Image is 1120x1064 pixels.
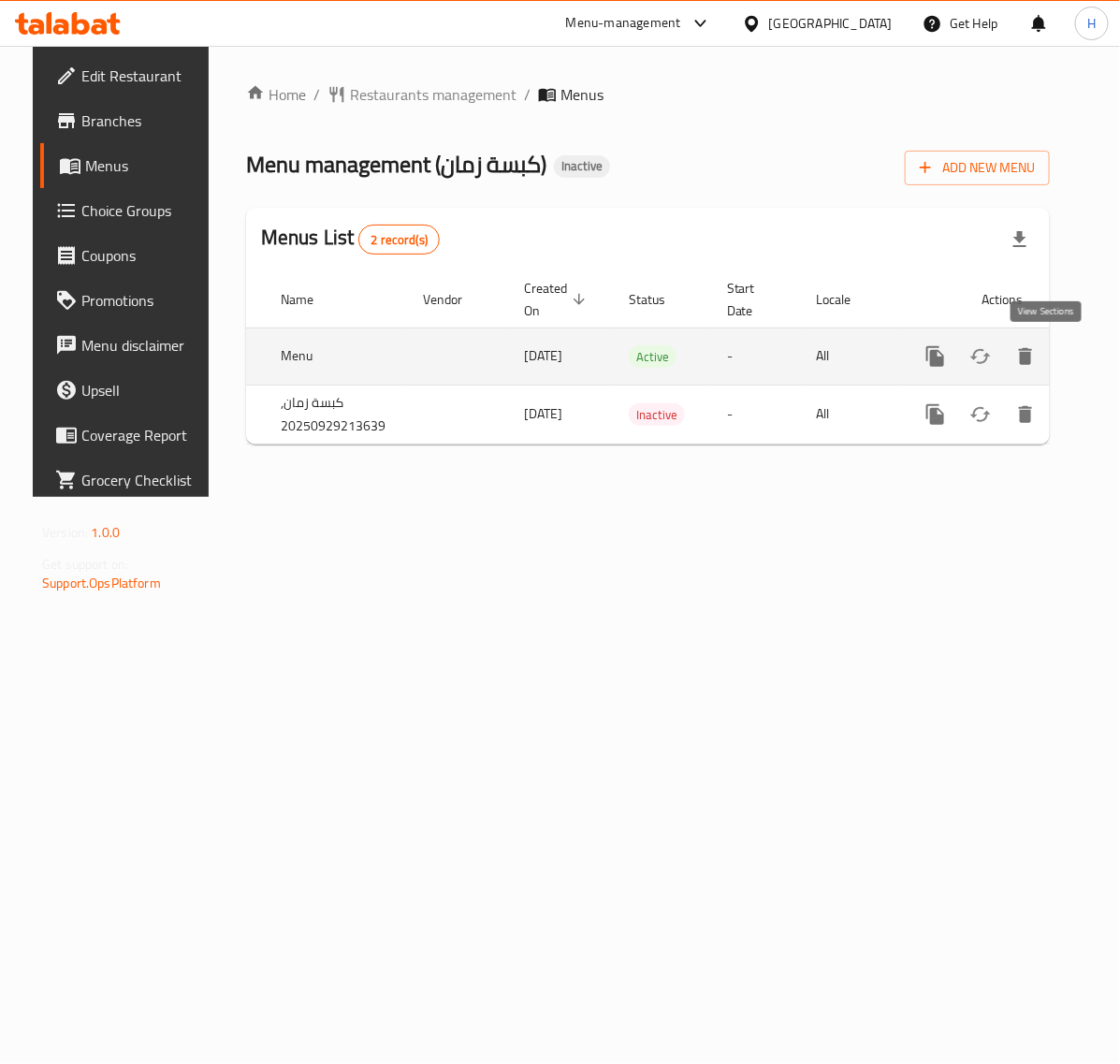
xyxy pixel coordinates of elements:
td: - [712,385,802,444]
span: H [1087,13,1096,34]
div: Inactive [554,155,610,178]
a: Coupons [40,233,220,278]
li: / [313,83,320,106]
span: Menu disclaimer [81,334,205,357]
li: / [524,83,531,106]
table: enhanced table [176,271,1108,445]
span: Locale [817,288,876,311]
a: Promotions [40,278,220,323]
span: Vendor [423,288,487,311]
div: Active [629,345,676,368]
a: Choice Groups [40,188,220,233]
button: Delete menu [1003,334,1048,379]
span: Restaurants management [350,83,516,106]
td: All [802,328,898,385]
span: 2 record(s) [359,231,439,249]
td: كبسة زمان, 20250929213639 [266,385,408,444]
td: - [712,328,802,385]
div: Menu-management [566,12,681,35]
div: [GEOGRAPHIC_DATA] [769,13,893,34]
span: Active [629,346,676,368]
a: Grocery Checklist [40,458,220,503]
div: Inactive [629,403,685,426]
span: Menus [85,154,205,177]
a: Branches [40,98,220,143]
a: Menus [40,143,220,188]
button: Change Status [958,334,1003,379]
a: Support.OpsPlatform [42,571,161,595]
span: Upsell [81,379,205,401]
span: [DATE] [524,401,562,426]
a: Home [246,83,306,106]
span: Menu management ( كبسة زمان ) [246,143,546,185]
h2: Menus List [261,224,440,255]
a: Upsell [40,368,220,413]
span: Start Date [727,277,779,322]
td: Menu [266,328,408,385]
nav: breadcrumb [246,83,1050,106]
span: Version: [42,520,88,545]
a: Menu disclaimer [40,323,220,368]
span: 1.0.0 [91,520,120,545]
span: Coverage Report [81,424,205,446]
a: Coverage Report [40,413,220,458]
div: Total records count [358,225,440,255]
div: Export file [997,217,1042,262]
button: more [913,334,958,379]
th: Actions [898,271,1108,328]
button: Delete menu [1003,392,1048,437]
span: Promotions [81,289,205,312]
span: Grocery Checklist [81,469,205,491]
a: View Sections [1048,392,1093,437]
span: Coupons [81,244,205,267]
span: Name [281,288,338,311]
span: Status [629,288,690,311]
button: more [913,392,958,437]
button: Add New Menu [905,151,1050,185]
span: Created On [524,277,591,322]
a: Restaurants management [327,83,516,106]
span: Get support on: [42,552,128,576]
span: Inactive [554,158,610,174]
td: All [802,385,898,444]
span: Branches [81,109,205,132]
span: Menus [560,83,604,106]
span: Inactive [629,404,685,426]
a: Edit Restaurant [40,53,220,98]
span: [DATE] [524,343,562,368]
span: Choice Groups [81,199,205,222]
span: Add New Menu [920,156,1035,180]
span: Edit Restaurant [81,65,205,87]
